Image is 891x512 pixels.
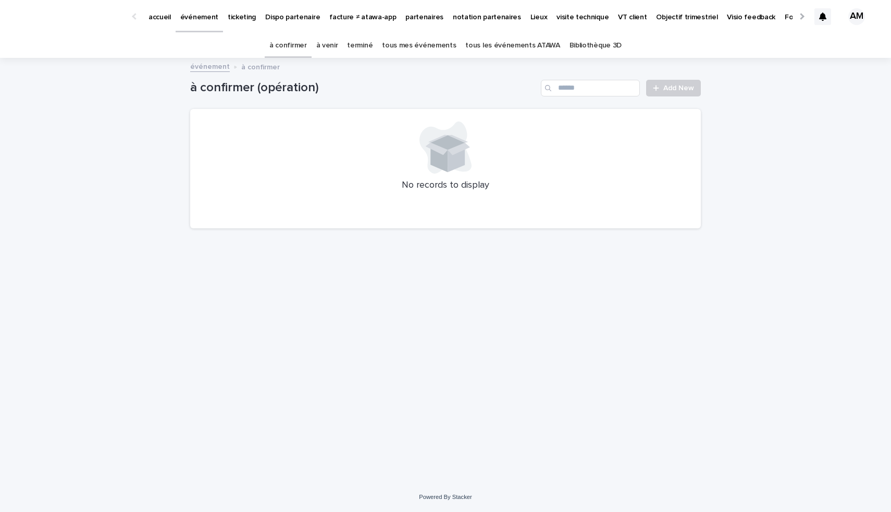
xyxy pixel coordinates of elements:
[241,60,280,72] p: à confirmer
[190,80,537,95] h1: à confirmer (opération)
[570,33,622,58] a: Bibliothèque 3D
[465,33,560,58] a: tous les événements ATAWA
[382,33,456,58] a: tous mes événements
[316,33,338,58] a: à venir
[541,80,640,96] input: Search
[848,8,865,25] div: AM
[190,60,230,72] a: événement
[646,80,701,96] a: Add New
[663,84,694,92] span: Add New
[419,494,472,500] a: Powered By Stacker
[21,6,122,27] img: Ls34BcGeRexTGTNfXpUC
[269,33,307,58] a: à confirmer
[203,180,688,191] p: No records to display
[347,33,373,58] a: terminé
